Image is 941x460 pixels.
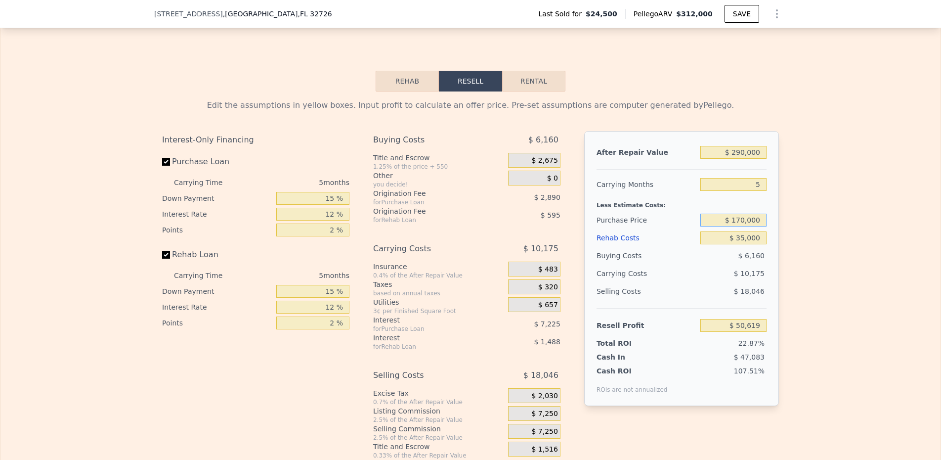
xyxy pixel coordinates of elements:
[597,265,658,282] div: Carrying Costs
[738,339,765,347] span: 22.87%
[597,352,658,362] div: Cash In
[373,315,483,325] div: Interest
[373,416,504,424] div: 2.5% of the After Repair Value
[162,222,272,238] div: Points
[373,297,504,307] div: Utilities
[538,9,586,19] span: Last Sold for
[597,317,696,334] div: Resell Profit
[373,343,483,351] div: for Rehab Loan
[538,265,558,274] span: $ 483
[373,406,504,416] div: Listing Commission
[373,333,483,343] div: Interest
[597,143,696,161] div: After Repair Value
[162,283,272,299] div: Down Payment
[597,247,696,265] div: Buying Costs
[174,175,238,190] div: Carrying Time
[531,392,557,401] span: $ 2,030
[534,338,560,346] span: $ 1,488
[162,251,170,259] input: Rehab Loan
[523,240,558,258] span: $ 10,175
[373,367,483,384] div: Selling Costs
[154,9,223,19] span: [STREET_ADDRESS]
[373,398,504,406] div: 0.7% of the After Repair Value
[373,442,504,452] div: Title and Escrow
[531,427,557,436] span: $ 7,250
[734,270,765,277] span: $ 10,175
[767,4,787,24] button: Show Options
[373,188,483,198] div: Origination Fee
[162,299,272,315] div: Interest Rate
[528,131,558,149] span: $ 6,160
[242,175,349,190] div: 5 months
[373,272,504,279] div: 0.4% of the After Repair Value
[162,246,272,264] label: Rehab Loan
[534,320,560,328] span: $ 7,225
[162,131,349,149] div: Interest-Only Financing
[373,163,504,171] div: 1.25% of the price + 550
[373,171,504,181] div: Other
[223,9,332,19] span: , [GEOGRAPHIC_DATA]
[502,71,565,92] button: Rental
[373,388,504,398] div: Excise Tax
[734,353,765,361] span: $ 47,083
[242,268,349,283] div: 5 months
[162,315,272,331] div: Points
[376,71,439,92] button: Rehab
[734,287,765,295] span: $ 18,046
[531,410,557,418] span: $ 7,250
[373,262,504,272] div: Insurance
[373,452,504,460] div: 0.33% of the After Repair Value
[162,190,272,206] div: Down Payment
[373,289,504,297] div: based on annual taxes
[597,282,696,300] div: Selling Costs
[373,153,504,163] div: Title and Escrow
[538,283,558,292] span: $ 320
[373,131,483,149] div: Buying Costs
[597,211,696,229] div: Purchase Price
[547,174,558,183] span: $ 0
[373,240,483,258] div: Carrying Costs
[597,229,696,247] div: Rehab Costs
[734,367,765,375] span: 107.51%
[531,445,557,454] span: $ 1,516
[538,301,558,310] span: $ 657
[597,338,658,348] div: Total ROI
[676,10,713,18] span: $312,000
[439,71,502,92] button: Resell
[523,367,558,384] span: $ 18,046
[597,193,767,211] div: Less Estimate Costs:
[586,9,617,19] span: $24,500
[373,307,504,315] div: 3¢ per Finished Square Foot
[162,206,272,222] div: Interest Rate
[373,325,483,333] div: for Purchase Loan
[597,176,696,193] div: Carrying Months
[174,268,238,283] div: Carrying Time
[597,376,668,394] div: ROIs are not annualized
[298,10,332,18] span: , FL 32726
[373,206,483,216] div: Origination Fee
[541,211,560,219] span: $ 595
[738,252,765,260] span: $ 6,160
[725,5,759,23] button: SAVE
[373,434,504,442] div: 2.5% of the After Repair Value
[373,424,504,434] div: Selling Commission
[597,366,668,376] div: Cash ROI
[373,198,483,206] div: for Purchase Loan
[373,216,483,224] div: for Rehab Loan
[162,153,272,171] label: Purchase Loan
[162,99,779,111] div: Edit the assumptions in yellow boxes. Input profit to calculate an offer price. Pre-set assumptio...
[373,181,504,188] div: you decide!
[162,158,170,166] input: Purchase Loan
[373,279,504,289] div: Taxes
[531,156,557,165] span: $ 2,675
[534,193,560,201] span: $ 2,890
[634,9,677,19] span: Pellego ARV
